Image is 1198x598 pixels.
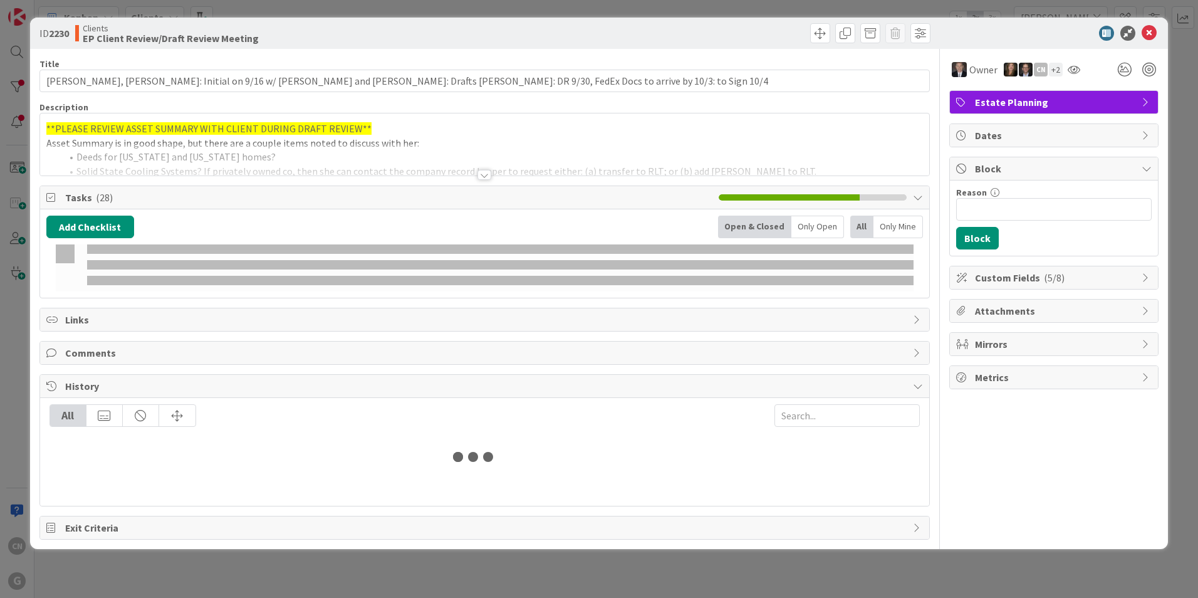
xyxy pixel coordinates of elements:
div: All [850,216,873,238]
img: JT [1019,63,1033,76]
span: Block [975,161,1135,176]
p: Asset Summary is in good shape, but there are a couple items noted to discuss with her: [46,136,923,150]
span: Description [39,102,88,113]
span: Comments [65,345,907,360]
label: Reason [956,187,987,198]
button: Add Checklist [46,216,134,238]
b: 2230 [49,27,69,39]
span: Tasks [65,190,712,205]
span: Links [65,312,907,327]
label: Title [39,58,60,70]
span: Custom Fields [975,270,1135,285]
span: Exit Criteria [65,520,907,535]
button: Block [956,227,999,249]
img: SB [1004,63,1018,76]
div: Only Open [791,216,844,238]
input: Search... [774,404,920,427]
span: ID [39,26,69,41]
span: Clients [83,23,259,33]
span: ( 5/8 ) [1044,271,1065,284]
input: type card name here... [39,70,930,92]
div: Open & Closed [718,216,791,238]
span: Estate Planning [975,95,1135,110]
span: Dates [975,128,1135,143]
b: EP Client Review/Draft Review Meeting [83,33,259,43]
span: ( 28 ) [96,191,113,204]
span: Mirrors [975,337,1135,352]
div: + 2 [1049,63,1063,76]
img: BG [952,62,967,77]
div: Only Mine [873,216,923,238]
span: History [65,379,907,394]
div: CN [1034,63,1048,76]
span: Metrics [975,370,1135,385]
div: All [50,405,86,426]
span: **PLEASE REVIEW ASSET SUMMARY WITH CLIENT DURING DRAFT REVIEW** [46,122,372,135]
span: Owner [969,62,997,77]
span: Attachments [975,303,1135,318]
